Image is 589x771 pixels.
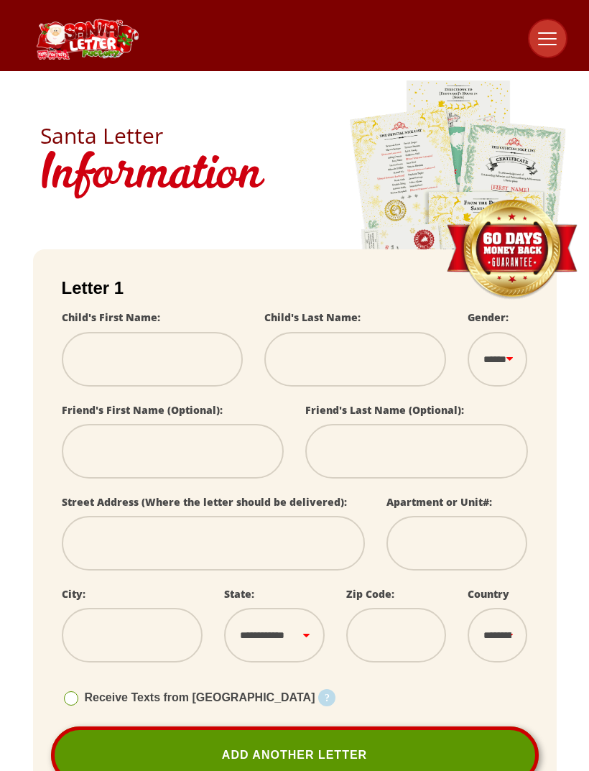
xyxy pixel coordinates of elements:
label: Country [468,587,509,601]
h1: Information [40,147,549,206]
label: Apartment or Unit#: [386,495,492,509]
label: Zip Code: [346,587,394,601]
label: City: [62,587,85,601]
label: Child's First Name: [62,310,160,324]
img: Santa Letter Logo [33,19,141,60]
label: Friend's First Name (Optional): [62,403,223,417]
h2: Letter 1 [62,278,528,298]
label: Child's Last Name: [264,310,361,324]
label: Friend's Last Name (Optional): [305,403,464,417]
label: Street Address (Where the letter should be delivered): [62,495,347,509]
h2: Santa Letter [40,125,549,147]
img: Money Back Guarantee [445,199,578,300]
label: Gender: [468,310,509,324]
label: State: [224,587,254,601]
span: Receive Texts from [GEOGRAPHIC_DATA] [85,691,315,703]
